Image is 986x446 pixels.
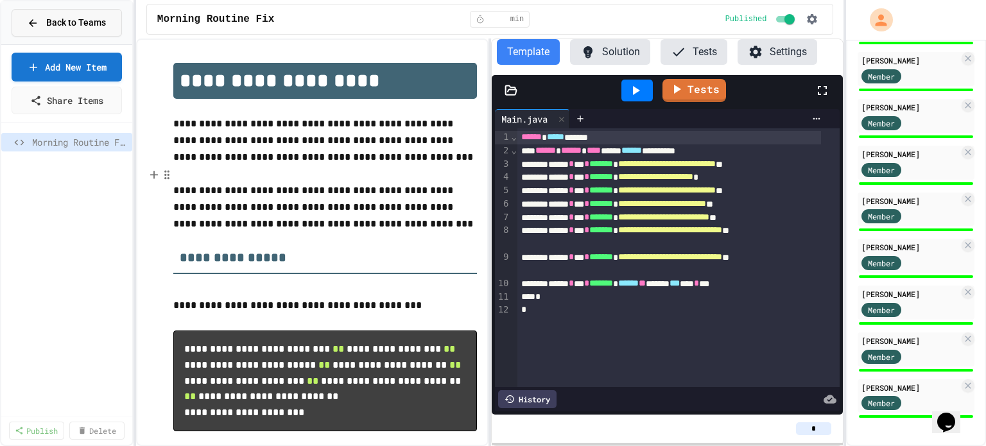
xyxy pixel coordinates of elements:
a: Delete [69,422,125,440]
button: Back to Teams [12,9,122,37]
span: Member [868,71,895,82]
span: Member [868,117,895,129]
div: Main.java [495,112,554,126]
span: Member [868,164,895,176]
span: Back to Teams [46,16,106,30]
button: Settings [738,39,817,65]
div: Content is published and visible to students [725,12,798,27]
div: [PERSON_NAME] [861,55,960,66]
div: 3 [495,158,511,171]
a: Tests [662,79,726,102]
div: 5 [495,184,511,198]
span: Member [868,351,895,363]
span: Member [868,397,895,409]
iframe: chat widget [932,395,973,433]
div: History [498,390,557,408]
div: 2 [495,144,511,158]
div: 6 [495,198,511,211]
span: min [510,14,524,24]
div: Main.java [495,109,570,128]
span: Member [868,210,895,222]
span: Morning Routine Fix [157,12,274,27]
button: Tests [661,39,727,65]
span: Published [725,14,767,24]
div: 9 [495,251,511,278]
div: 12 [495,304,511,316]
button: Solution [570,39,650,65]
div: [PERSON_NAME] [861,382,960,393]
div: [PERSON_NAME] [861,148,960,160]
div: 11 [495,291,511,304]
div: [PERSON_NAME] [861,335,960,347]
a: Share Items [12,87,122,114]
div: 4 [495,171,511,184]
span: Fold line [511,145,517,155]
span: Member [868,304,895,316]
div: 10 [495,277,511,291]
div: [PERSON_NAME] [861,101,960,113]
a: Add New Item [12,53,122,81]
button: Template [497,39,560,65]
span: Member [868,257,895,269]
div: 1 [495,131,511,144]
div: 8 [495,224,511,251]
div: My Account [856,5,896,35]
span: Fold line [511,132,517,142]
div: [PERSON_NAME] [861,241,960,253]
a: Publish [9,422,64,440]
div: [PERSON_NAME] [861,288,960,300]
div: 7 [495,211,511,225]
span: Morning Routine Fix [32,135,127,149]
div: [PERSON_NAME] [861,195,960,207]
